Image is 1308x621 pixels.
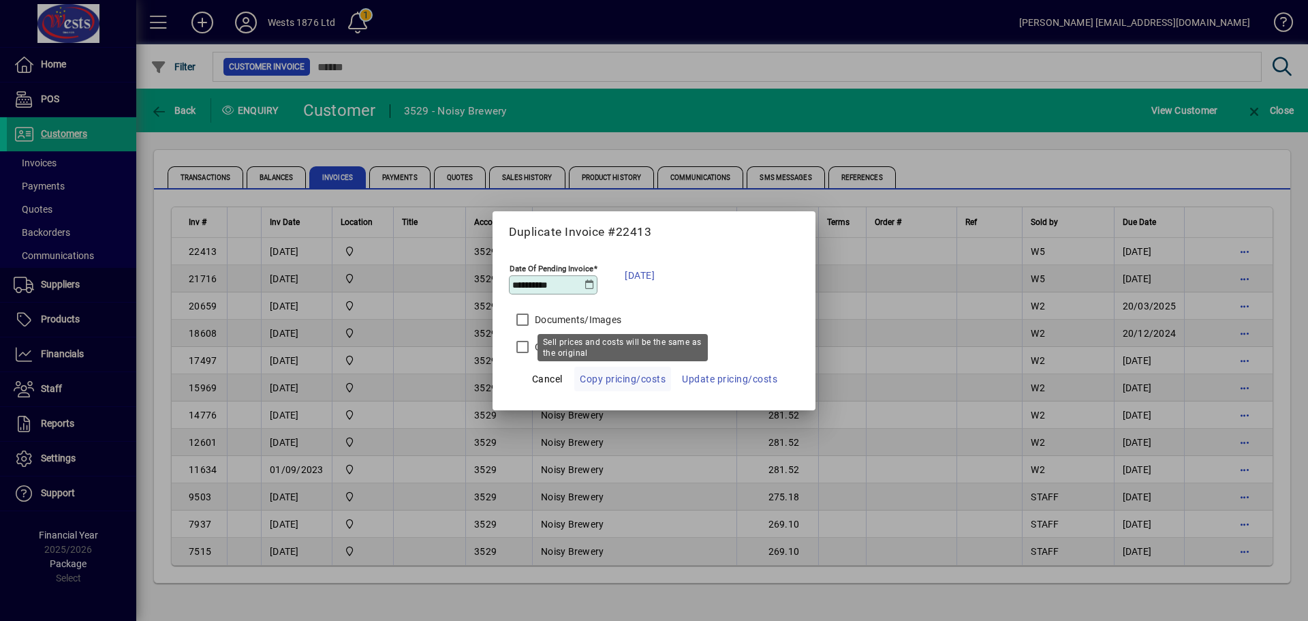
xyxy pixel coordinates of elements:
[676,367,783,391] button: Update pricing/costs
[538,334,708,361] div: Sell prices and costs will be the same as the original
[580,371,666,387] span: Copy pricing/costs
[510,263,593,273] mat-label: Date Of Pending Invoice
[574,367,671,391] button: Copy pricing/costs
[682,371,777,387] span: Update pricing/costs
[532,313,621,327] label: Documents/Images
[532,371,563,387] span: Cancel
[509,225,799,239] h5: Duplicate Invoice #22413
[525,367,569,391] button: Cancel
[618,258,661,292] button: [DATE]
[625,267,655,284] span: [DATE]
